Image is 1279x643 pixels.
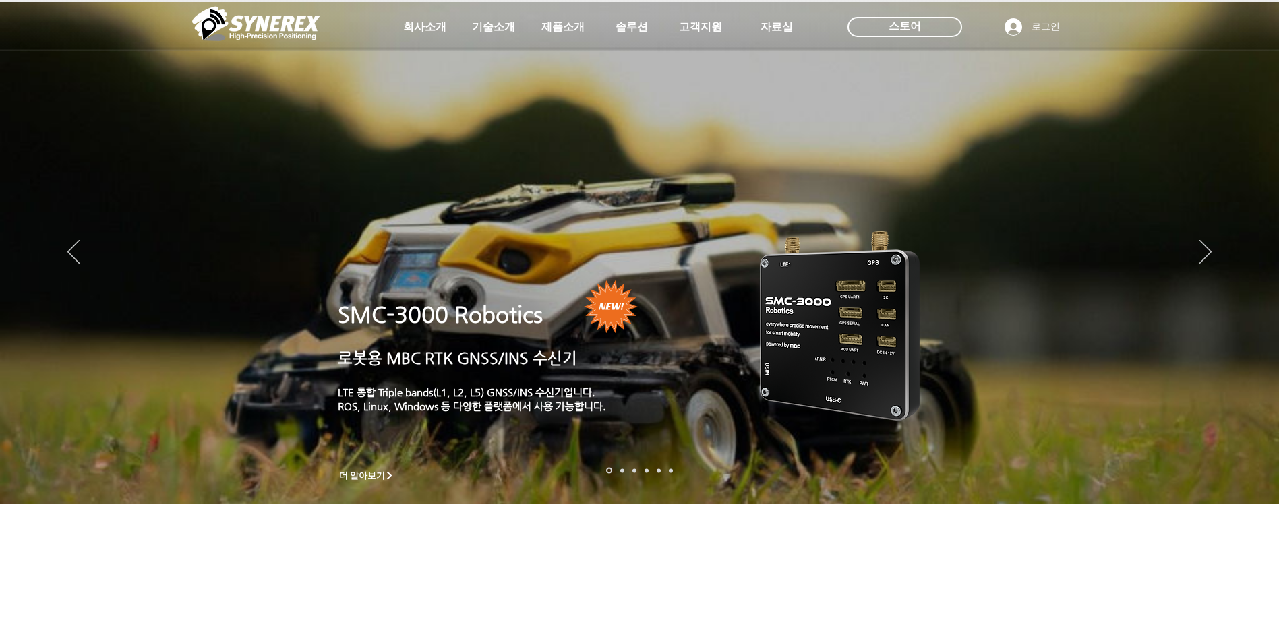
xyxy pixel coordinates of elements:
[632,468,636,472] a: 측량 IoT
[645,468,649,472] a: 자율주행
[616,20,648,34] span: 솔루션
[847,17,962,37] div: 스토어
[889,19,921,34] span: 스토어
[67,240,80,266] button: 이전
[598,13,665,40] a: 솔루션
[669,468,673,472] a: 정밀농업
[403,20,446,34] span: 회사소개
[541,20,585,34] span: 제품소개
[1199,240,1212,266] button: 다음
[338,302,543,328] a: SMC-3000 Robotics
[338,400,606,412] a: ROS, Linux, Windows 등 다양한 플랫폼에서 사용 가능합니다.
[472,20,515,34] span: 기술소개
[741,211,940,437] img: KakaoTalk_20241224_155801212.png
[761,20,793,34] span: 자료실
[192,3,320,44] img: 씨너렉스_White_simbol_대지 1.png
[338,386,595,398] a: LTE 통합 Triple bands(L1, L2, L5) GNSS/INS 수신기입니다.
[657,468,661,472] a: 로봇
[620,468,624,472] a: 드론 8 - SMC 2000
[606,468,612,474] a: 로봇- SMC 2000
[333,467,400,484] a: 더 알아보기
[338,349,577,367] a: 로봇용 MBC RTK GNSS/INS 수신기
[743,13,810,40] a: 자료실
[602,468,677,474] nav: 슬라이드
[679,20,722,34] span: 고객지원
[1027,20,1065,34] span: 로그인
[339,470,386,482] span: 더 알아보기
[460,13,527,40] a: 기술소개
[667,13,734,40] a: 고객지원
[995,14,1069,40] button: 로그인
[529,13,597,40] a: 제품소개
[391,13,458,40] a: 회사소개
